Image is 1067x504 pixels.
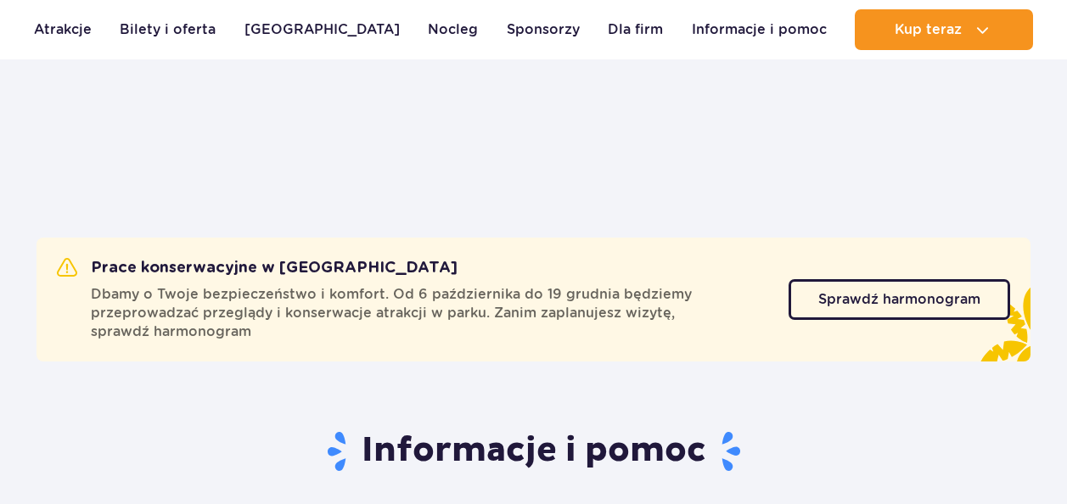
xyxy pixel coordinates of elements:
span: Sprawdź harmonogram [818,293,980,306]
h1: Informacje i pomoc [37,429,1030,473]
span: Dbamy o Twoje bezpieczeństwo i komfort. Od 6 października do 19 grudnia będziemy przeprowadzać pr... [91,285,768,341]
a: Sprawdź harmonogram [789,279,1010,320]
span: Kup teraz [895,22,962,37]
a: Nocleg [428,9,478,50]
h2: Prace konserwacyjne w [GEOGRAPHIC_DATA] [57,258,458,278]
a: Dla firm [608,9,663,50]
a: Informacje i pomoc [692,9,827,50]
a: Atrakcje [34,9,92,50]
a: Sponsorzy [507,9,580,50]
a: Bilety i oferta [120,9,216,50]
a: [GEOGRAPHIC_DATA] [244,9,400,50]
button: Kup teraz [855,9,1033,50]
